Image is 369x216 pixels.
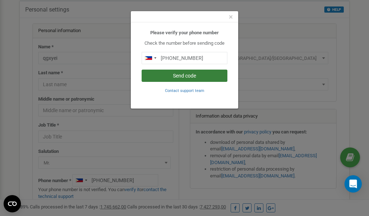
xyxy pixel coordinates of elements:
button: Close [229,13,233,21]
div: Open Intercom Messenger [344,175,362,193]
b: Please verify your phone number [150,30,219,35]
a: Contact support team [165,88,204,93]
input: 0905 123 4567 [142,52,227,64]
small: Contact support team [165,88,204,93]
p: Check the number before sending code [142,40,227,47]
button: Open CMP widget [4,195,21,212]
span: × [229,13,233,21]
button: Send code [142,70,227,82]
div: Telephone country code [142,52,159,64]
